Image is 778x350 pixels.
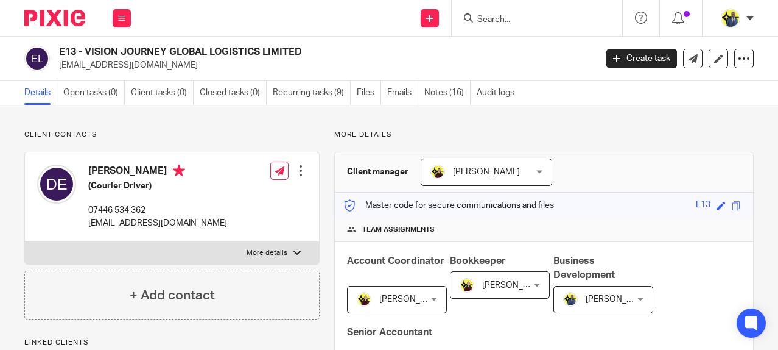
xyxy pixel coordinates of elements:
[476,15,586,26] input: Search
[347,327,432,337] span: Senior Accountant
[37,165,76,204] img: svg%3E
[63,81,125,105] a: Open tasks (0)
[453,168,520,176] span: [PERSON_NAME]
[379,295,446,304] span: [PERSON_NAME]
[24,130,320,140] p: Client contacts
[59,59,588,71] p: [EMAIL_ADDRESS][DOMAIN_NAME]
[696,199,710,213] div: E13
[482,281,549,290] span: [PERSON_NAME]
[24,338,320,348] p: Linked clients
[173,165,185,177] i: Primary
[721,9,740,28] img: Dennis-Starbridge.jpg
[334,130,754,140] p: More details
[606,49,677,68] a: Create task
[59,46,482,59] h2: E13 - VISION JOURNEY GLOBAL LOGISTICS LIMITED
[450,256,506,266] span: Bookkeeper
[344,199,554,212] p: Master code for secure communications and files
[88,204,227,216] p: 07446 534 362
[131,81,194,105] a: Client tasks (0)
[88,165,227,180] h4: [PERSON_NAME]
[200,81,267,105] a: Closed tasks (0)
[362,225,435,235] span: Team assignments
[357,292,371,307] img: Megan-Starbridge.jpg
[24,81,57,105] a: Details
[357,81,381,105] a: Files
[477,81,520,105] a: Audit logs
[460,278,474,293] img: Megan-Starbridge.jpg
[88,180,227,192] h5: (Courier Driver)
[130,286,215,305] h4: + Add contact
[424,81,471,105] a: Notes (16)
[347,166,408,178] h3: Client manager
[563,292,578,307] img: Dennis-Starbridge.jpg
[430,165,445,179] img: Megan-Starbridge.jpg
[586,295,653,304] span: [PERSON_NAME]
[347,256,444,266] span: Account Coordinator
[247,248,287,258] p: More details
[24,10,85,26] img: Pixie
[553,256,615,280] span: Business Development
[24,46,50,71] img: svg%3E
[387,81,418,105] a: Emails
[273,81,351,105] a: Recurring tasks (9)
[88,217,227,229] p: [EMAIL_ADDRESS][DOMAIN_NAME]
